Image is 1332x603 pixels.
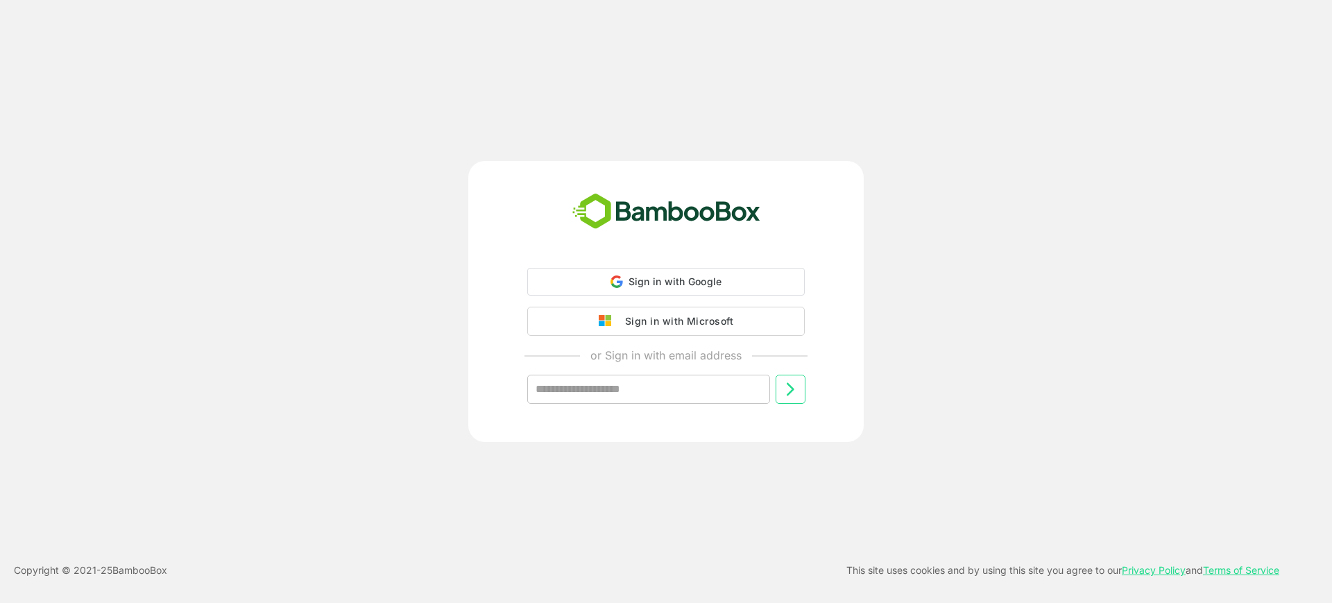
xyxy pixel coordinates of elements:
img: bamboobox [565,189,768,235]
a: Terms of Service [1203,564,1279,576]
p: Copyright © 2021- 25 BambooBox [14,562,167,579]
p: This site uses cookies and by using this site you agree to our and [846,562,1279,579]
button: Sign in with Microsoft [527,307,805,336]
div: Sign in with Google [527,268,805,296]
p: or Sign in with email address [590,347,742,364]
img: google [599,315,618,328]
div: Sign in with Microsoft [618,312,733,330]
span: Sign in with Google [629,275,722,287]
a: Privacy Policy [1122,564,1186,576]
